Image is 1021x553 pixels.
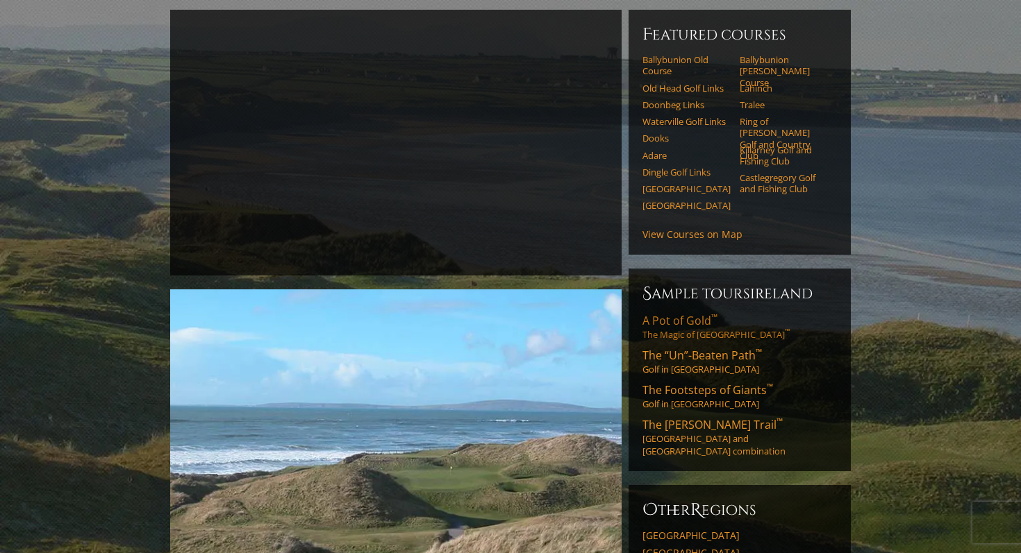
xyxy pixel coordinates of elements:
a: The “Un”-Beaten Path™Golf in [GEOGRAPHIC_DATA] [642,348,837,375]
a: View Courses on Map [642,228,742,241]
span: A Pot of Gold [642,313,717,328]
a: Lahinch [740,83,828,94]
span: O [642,499,658,521]
a: Adare [642,150,731,161]
a: Killarney Golf and Fishing Club [740,144,828,167]
a: Waterville Golf Links [642,116,731,127]
sup: ™ [777,416,783,427]
span: The “Un”-Beaten Path [642,348,762,363]
a: Ballybunion [PERSON_NAME] Course [740,54,828,88]
a: The Footsteps of Giants™Golf in [GEOGRAPHIC_DATA] [642,382,837,410]
span: The [PERSON_NAME] Trail [642,417,783,432]
a: Doonbeg Links [642,99,731,110]
sup: ™ [756,346,762,358]
h6: ther egions [642,499,837,521]
a: Dooks [642,133,731,144]
a: Castlegregory Golf and Fishing Club [740,172,828,195]
a: [GEOGRAPHIC_DATA] [642,529,837,542]
span: R [690,499,702,521]
a: [GEOGRAPHIC_DATA] [642,200,731,211]
a: Tralee [740,99,828,110]
a: Old Head Golf Links [642,83,731,94]
a: [GEOGRAPHIC_DATA] [642,183,731,194]
a: Ring of [PERSON_NAME] Golf and Country Club [740,116,828,161]
iframe: Sir-Nick-on-Southwest-Ireland [184,24,608,262]
a: Dingle Golf Links [642,167,731,178]
a: Ballybunion Old Course [642,54,731,77]
span: The Footsteps of Giants [642,382,773,398]
h6: Sample ToursIreland [642,282,837,305]
a: The [PERSON_NAME] Trail™[GEOGRAPHIC_DATA] and [GEOGRAPHIC_DATA] combination [642,417,837,457]
a: A Pot of Gold™The Magic of [GEOGRAPHIC_DATA]™ [642,313,837,341]
h6: Featured Courses [642,24,837,46]
sup: ™ [767,381,773,393]
sup: ™ [711,312,717,323]
sup: ™ [785,327,790,337]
